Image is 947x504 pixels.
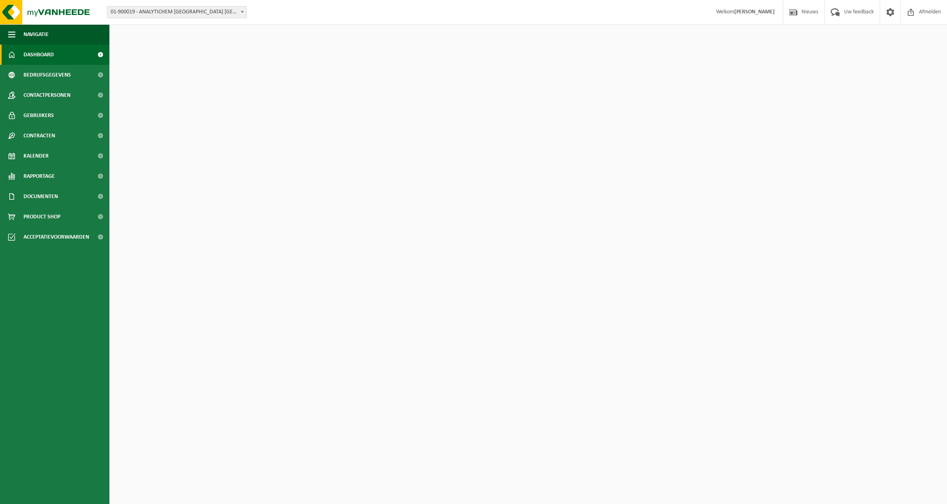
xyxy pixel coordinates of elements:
span: Kalender [24,146,49,166]
span: Contactpersonen [24,85,71,105]
strong: [PERSON_NAME] [734,9,775,15]
span: Product Shop [24,207,60,227]
span: 01-900019 - ANALYTICHEM BELGIUM NV - ZEDELGEM [107,6,247,18]
span: Contracten [24,126,55,146]
span: Navigatie [24,24,49,45]
span: Documenten [24,186,58,207]
span: Acceptatievoorwaarden [24,227,89,247]
span: Gebruikers [24,105,54,126]
span: 01-900019 - ANALYTICHEM BELGIUM NV - ZEDELGEM [107,6,246,18]
span: Bedrijfsgegevens [24,65,71,85]
span: Dashboard [24,45,54,65]
span: Rapportage [24,166,55,186]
